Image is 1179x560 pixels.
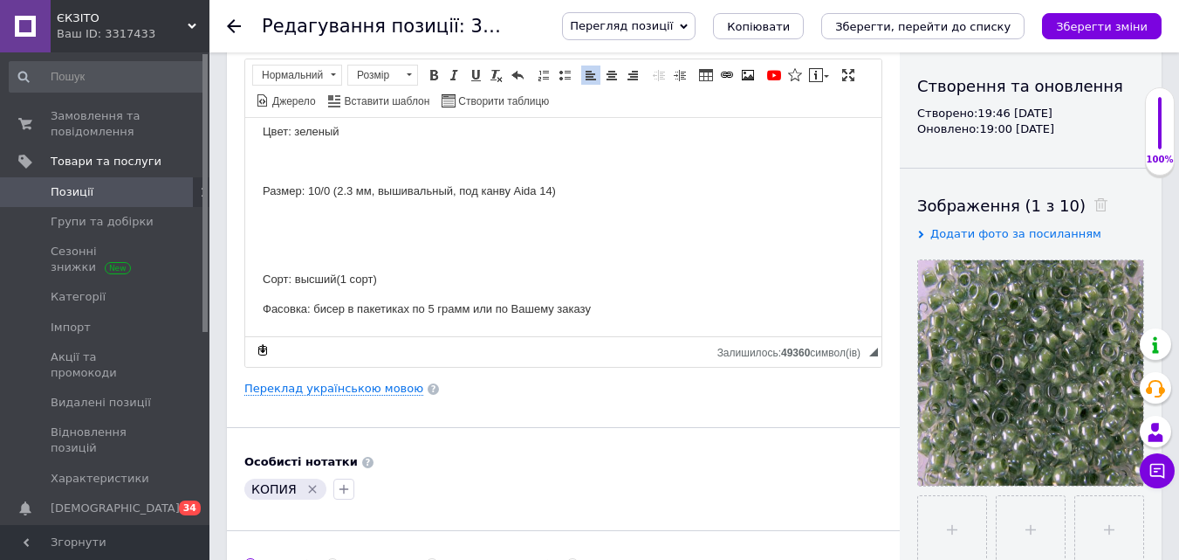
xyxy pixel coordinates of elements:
[57,10,188,26] span: ЄКЗІТО
[227,19,241,33] div: Повернутися назад
[785,66,805,85] a: Вставити іконку
[305,482,319,496] svg: Видалити мітку
[445,66,464,85] a: Курсив (Ctrl+I)
[781,347,810,359] span: 49360
[1145,87,1175,176] div: 100% Якість заповнення
[581,66,600,85] a: По лівому краю
[253,66,325,85] span: Нормальний
[649,66,668,85] a: Зменшити відступ
[1056,20,1148,33] i: Зберегти зміни
[1146,154,1174,166] div: 100%
[555,66,574,85] a: Вставити/видалити маркований список
[487,66,506,85] a: Видалити форматування
[839,66,858,85] a: Максимізувати
[717,66,737,85] a: Вставити/Редагувати посилання (Ctrl+L)
[570,19,673,32] span: Перегляд позиції
[508,66,527,85] a: Повернути (Ctrl+Z)
[917,121,1144,137] div: Оновлено: 19:00 [DATE]
[51,154,161,169] span: Товари та послуги
[1042,13,1162,39] button: Зберегти зміни
[253,91,319,110] a: Джерело
[244,455,358,468] b: Особисті нотатки
[51,184,93,200] span: Позиції
[347,65,418,86] a: Розмір
[456,94,549,109] span: Створити таблицю
[51,214,154,230] span: Групи та добірки
[424,66,443,85] a: Жирний (Ctrl+B)
[917,195,1144,217] div: Зображення (1 з 10)
[764,66,784,85] a: Додати відео з YouTube
[51,244,161,275] span: Сезонні знижки
[713,13,804,39] button: Копіювати
[57,26,209,42] div: Ваш ID: 3317433
[930,227,1101,240] span: Додати фото за посиланням
[251,482,297,496] span: КОПИЯ
[51,425,161,456] span: Відновлення позицій
[348,66,401,85] span: Розмір
[253,341,272,360] a: Зробити резервну копію зараз
[534,66,553,85] a: Вставити/видалити нумерований список
[51,289,106,305] span: Категорії
[51,471,149,487] span: Характеристики
[439,91,552,110] a: Створити таблицю
[51,108,161,140] span: Замовлення та повідомлення
[738,66,757,85] a: Зображення
[869,348,878,356] span: Потягніть для зміни розмірів
[696,66,716,85] a: Таблиця
[835,20,1011,33] i: Зберегти, перейти до списку
[821,13,1025,39] button: Зберегти, перейти до списку
[9,61,206,93] input: Пошук
[670,66,689,85] a: Збільшити відступ
[806,66,832,85] a: Вставити повідомлення
[717,342,869,359] div: Кiлькiсть символiв
[51,349,161,381] span: Акції та промокоди
[917,75,1144,97] div: Створення та оновлення
[1140,453,1175,488] button: Чат з покупцем
[51,501,180,516] span: [DEMOGRAPHIC_DATA]
[244,382,423,396] a: Переклад українською мовою
[262,16,845,37] h1: Редагування позиції: 38659 чешский бисер Preciosa ORNELA
[326,91,433,110] a: Вставити шаблон
[466,66,485,85] a: Підкреслений (Ctrl+U)
[245,118,881,336] iframe: Редактор, 57747E43-5B07-4F49-8D1F-9A0264E6D337
[917,106,1144,121] div: Створено: 19:46 [DATE]
[342,94,430,109] span: Вставити шаблон
[252,65,342,86] a: Нормальний
[51,320,91,335] span: Імпорт
[727,20,790,33] span: Копіювати
[179,501,201,515] span: 34
[623,66,642,85] a: По правому краю
[602,66,621,85] a: По центру
[51,395,151,411] span: Видалені позиції
[270,94,316,109] span: Джерело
